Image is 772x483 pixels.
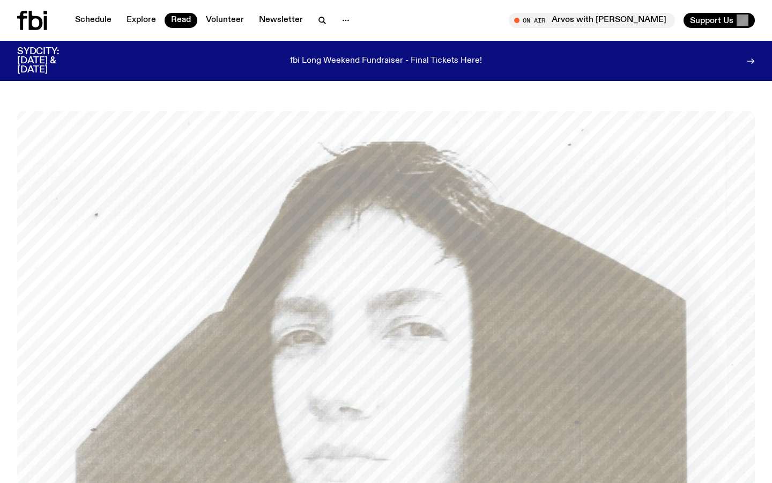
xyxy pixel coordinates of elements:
a: Newsletter [253,13,309,28]
span: Support Us [690,16,733,25]
a: Read [165,13,197,28]
a: Explore [120,13,162,28]
button: On AirArvos with [PERSON_NAME] [509,13,675,28]
a: Volunteer [199,13,250,28]
button: Support Us [684,13,755,28]
a: Schedule [69,13,118,28]
p: fbi Long Weekend Fundraiser - Final Tickets Here! [290,56,482,66]
h3: SYDCITY: [DATE] & [DATE] [17,47,86,75]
